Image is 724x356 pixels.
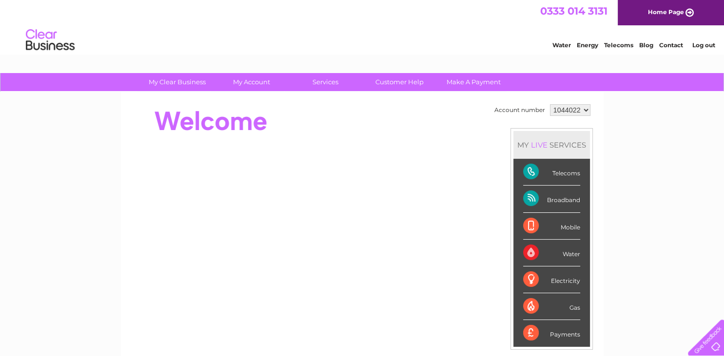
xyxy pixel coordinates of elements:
[523,240,580,266] div: Water
[523,186,580,212] div: Broadband
[659,41,683,49] a: Contact
[132,5,593,47] div: Clear Business is a trading name of Verastar Limited (registered in [GEOGRAPHIC_DATA] No. 3667643...
[492,102,548,118] td: Account number
[523,213,580,240] div: Mobile
[552,41,571,49] a: Water
[639,41,653,49] a: Blog
[137,73,217,91] a: My Clear Business
[285,73,366,91] a: Services
[211,73,292,91] a: My Account
[540,5,607,17] a: 0333 014 3131
[523,266,580,293] div: Electricity
[523,293,580,320] div: Gas
[25,25,75,55] img: logo.png
[523,159,580,186] div: Telecoms
[692,41,715,49] a: Log out
[577,41,598,49] a: Energy
[513,131,590,159] div: MY SERVICES
[604,41,633,49] a: Telecoms
[433,73,514,91] a: Make A Payment
[523,320,580,346] div: Payments
[359,73,440,91] a: Customer Help
[529,140,549,150] div: LIVE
